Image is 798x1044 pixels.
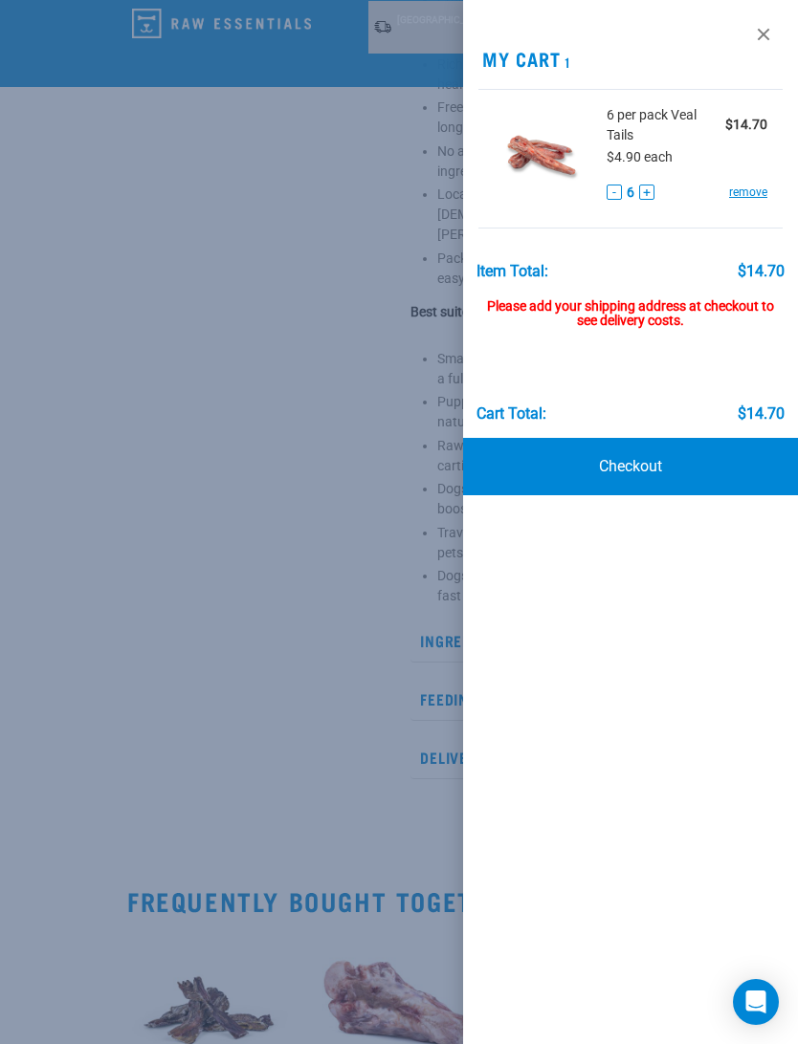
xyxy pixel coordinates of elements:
div: $14.70 [738,263,785,280]
span: 6 per pack Veal Tails [607,105,725,145]
a: Checkout [463,438,798,495]
div: Cart total: [477,405,546,423]
div: Open Intercom Messenger [733,979,779,1025]
div: Item Total: [477,263,548,280]
span: 6 [627,183,634,203]
span: 1 [561,58,572,65]
span: $4.90 each [607,149,673,164]
a: remove [729,184,767,201]
button: + [639,185,654,200]
div: $14.70 [738,405,785,423]
div: Please add your shipping address at checkout to see delivery costs. [477,280,786,330]
button: - [607,185,622,200]
h2: My Cart [463,48,798,70]
strong: $14.70 [725,117,767,132]
img: Veal Tails [494,105,592,204]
